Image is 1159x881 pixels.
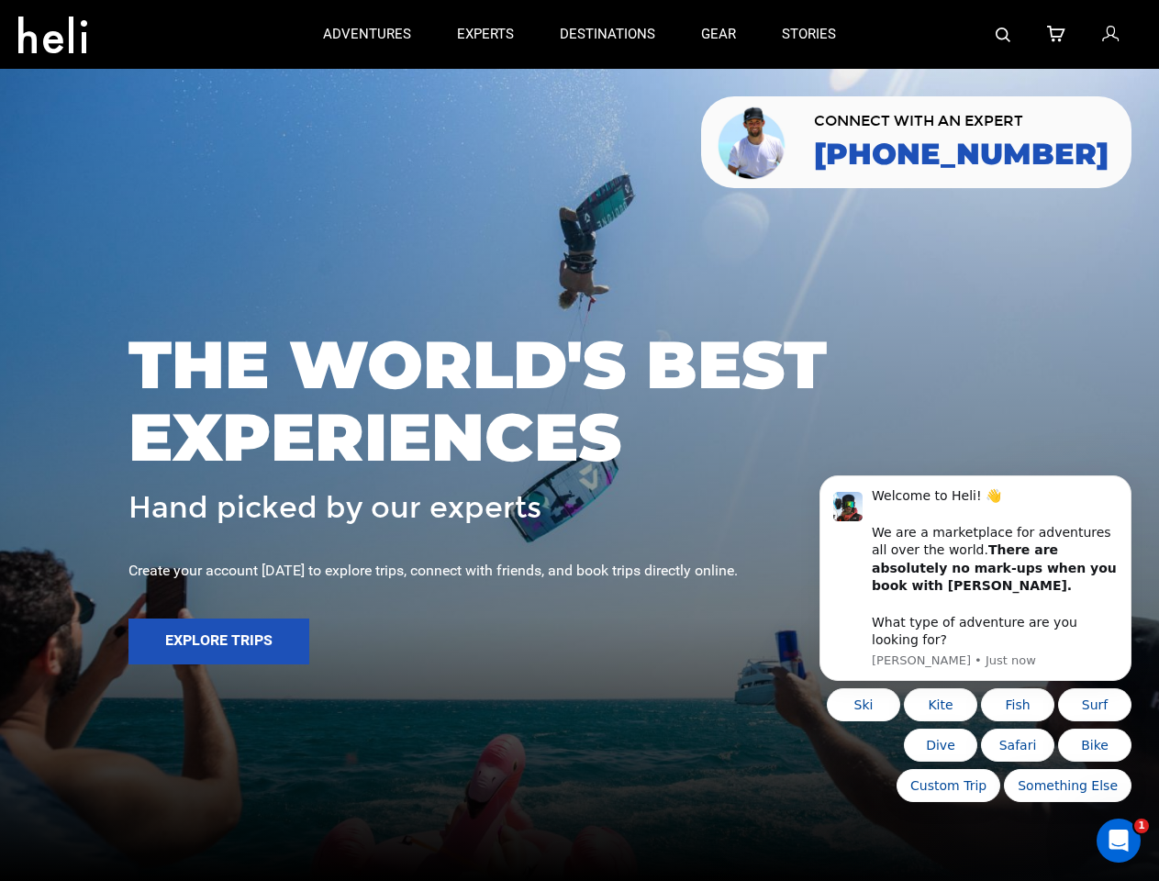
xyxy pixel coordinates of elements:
img: contact our team [715,104,791,181]
span: CONNECT WITH AN EXPERT [814,114,1109,128]
p: experts [457,25,514,44]
img: search-bar-icon.svg [996,28,1010,42]
span: THE WORLD'S BEST EXPERIENCES [128,329,1031,474]
div: Create your account [DATE] to explore trips, connect with friends, and book trips directly online. [128,561,1031,582]
iframe: Intercom notifications message [792,352,1159,831]
span: 1 [1134,819,1149,833]
a: [PHONE_NUMBER] [814,138,1109,171]
button: Explore Trips [128,619,309,664]
p: adventures [323,25,411,44]
span: Hand picked by our experts [128,492,541,524]
iframe: Intercom live chat [1097,819,1141,863]
p: destinations [560,25,655,44]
